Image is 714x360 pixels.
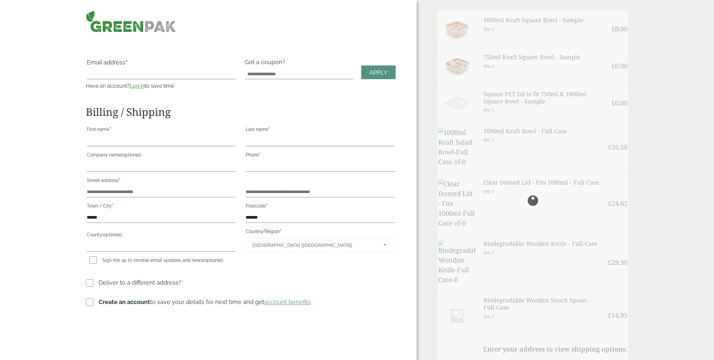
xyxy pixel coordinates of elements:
[246,238,395,252] span: Country/Region
[87,150,236,161] label: Company name
[245,59,288,69] label: Got a coupon?
[361,65,396,80] a: Apply
[266,203,268,208] abbr: required
[87,125,236,136] label: First name
[99,298,150,305] strong: Create an account
[119,178,120,183] abbr: required
[264,298,311,305] a: account benefits
[89,256,97,264] input: Sign me up to receive email updates and news(optional)
[280,229,281,234] abbr: required
[87,201,236,212] label: Town / City
[203,258,223,263] span: (optional)
[125,59,127,66] abbr: required
[112,203,113,208] abbr: required
[86,82,237,90] p: Have an account? to save time
[99,297,311,306] p: to save your details for next time and get
[259,152,261,157] abbr: required
[86,10,177,32] img: GreenPak Supplies
[253,238,375,252] span: United Kingdom (UK)
[102,232,122,237] span: (optional)
[246,150,395,161] label: Phone
[87,60,236,69] label: Email address
[109,127,111,132] abbr: required
[86,106,396,118] h2: Billing / Shipping
[87,176,236,187] label: Street address
[268,127,270,132] abbr: required
[246,227,395,238] label: Country/Region
[99,278,181,287] p: Deliver to a different address?
[87,258,226,265] label: Sign me up to receive email updates and news
[246,125,395,136] label: Last name
[121,152,141,157] span: (optional)
[87,230,236,241] label: County
[130,83,144,89] a: Log in
[246,201,395,212] label: Postcode
[369,69,387,76] span: Apply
